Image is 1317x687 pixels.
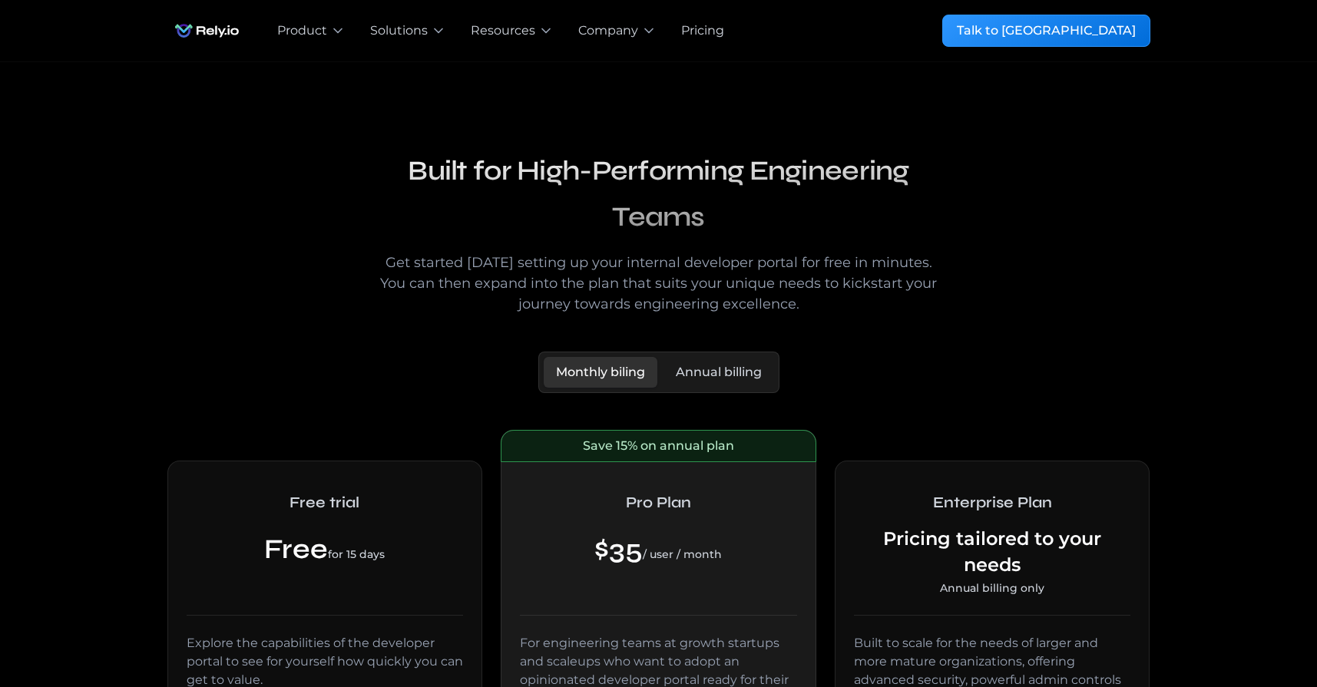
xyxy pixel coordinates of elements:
[854,480,1131,526] h2: Enterprise Plan
[1216,586,1295,666] iframe: Chatbot
[370,21,428,40] div: Solutions
[556,363,645,381] div: Monthly biling
[643,547,722,561] span: / user / month
[471,21,535,40] div: Resources
[187,532,464,568] div: Free
[854,580,1131,596] div: Annual billing only
[520,480,797,526] h2: Pro Plan
[681,21,724,40] a: Pricing
[328,547,385,561] span: for 15 days
[277,21,327,40] div: Product
[594,532,722,568] div: $35
[854,526,1131,577] div: Pricing tailored to your needs
[676,363,762,381] div: Annual billing
[942,15,1150,47] a: Talk to [GEOGRAPHIC_DATA]
[167,15,247,46] a: home
[364,148,954,240] h2: Built for High-Performing Engineering Teams
[364,253,954,315] div: Get started [DATE] setting up your internal developer portal for free in minutes. You can then ex...
[578,21,638,40] div: Company
[583,437,734,455] div: Save 15% on annual plan
[167,15,247,46] img: Rely.io logo
[187,480,464,526] h2: Free trial
[957,21,1136,40] div: Talk to [GEOGRAPHIC_DATA]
